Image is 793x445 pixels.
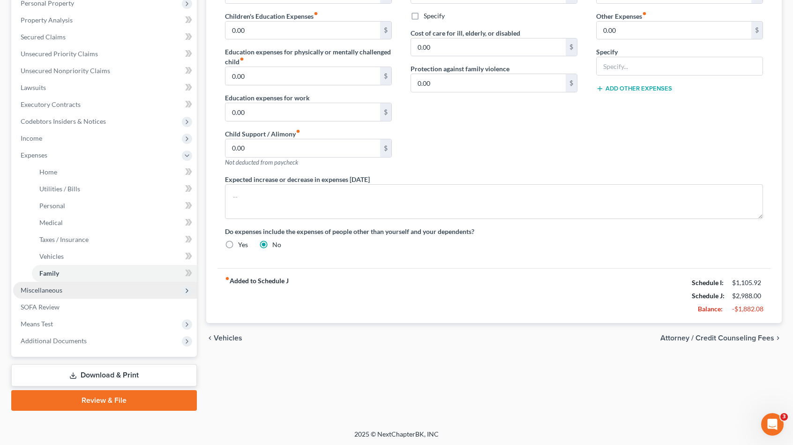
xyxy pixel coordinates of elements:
span: Means Test [21,320,53,328]
span: Expenses [21,151,47,159]
span: Family [39,269,59,277]
span: Property Analysis [21,16,73,24]
span: Secured Claims [21,33,66,41]
div: $ [566,38,577,56]
span: SOFA Review [21,303,60,311]
a: Unsecured Nonpriority Claims [13,62,197,79]
a: Unsecured Priority Claims [13,45,197,62]
span: Unsecured Nonpriority Claims [21,67,110,75]
i: fiber_manual_record [642,11,647,16]
i: fiber_manual_record [296,129,300,134]
div: $1,105.92 [732,278,763,287]
div: $ [380,22,391,39]
span: Executory Contracts [21,100,81,108]
span: Attorney / Credit Counseling Fees [660,334,774,342]
a: Utilities / Bills [32,181,197,197]
span: Home [39,168,57,176]
span: Lawsuits [21,83,46,91]
strong: Added to Schedule J [225,276,289,316]
a: Review & File [11,390,197,411]
i: fiber_manual_record [239,57,244,61]
label: Cost of care for ill, elderly, or disabled [411,28,520,38]
span: 3 [780,413,788,421]
button: Attorney / Credit Counseling Fees chevron_right [660,334,782,342]
label: Other Expenses [596,11,647,21]
a: Secured Claims [13,29,197,45]
a: Executory Contracts [13,96,197,113]
strong: Schedule J: [692,292,725,300]
a: Lawsuits [13,79,197,96]
a: Home [32,164,197,181]
span: Unsecured Priority Claims [21,50,98,58]
span: Vehicles [39,252,64,260]
label: Expected increase or decrease in expenses [DATE] [225,174,370,184]
input: -- [225,22,380,39]
label: Specify [424,11,445,21]
a: Property Analysis [13,12,197,29]
a: Personal [32,197,197,214]
span: Income [21,134,42,142]
a: Family [32,265,197,282]
span: Vehicles [214,334,242,342]
label: No [272,240,281,249]
span: Codebtors Insiders & Notices [21,117,106,125]
span: Not deducted from paycheck [225,158,298,166]
div: -$1,882.08 [732,304,763,314]
label: Child Support / Alimony [225,129,300,139]
span: Utilities / Bills [39,185,80,193]
strong: Balance: [698,305,723,313]
input: -- [225,67,380,85]
i: chevron_right [774,334,782,342]
span: Medical [39,219,63,226]
button: chevron_left Vehicles [206,334,242,342]
i: fiber_manual_record [225,276,230,281]
a: SOFA Review [13,299,197,316]
label: Children's Education Expenses [225,11,318,21]
button: Add Other Expenses [596,85,672,92]
div: $2,988.00 [732,291,763,301]
input: -- [597,22,751,39]
a: Taxes / Insurance [32,231,197,248]
input: -- [411,74,566,92]
div: $ [380,103,391,121]
input: Specify... [597,57,763,75]
label: Education expenses for work [225,93,310,103]
label: Do expenses include the expenses of people other than yourself and your dependents? [225,226,763,236]
div: $ [751,22,763,39]
label: Yes [238,240,248,249]
a: Download & Print [11,364,197,386]
div: $ [380,139,391,157]
strong: Schedule I: [692,279,724,287]
input: -- [225,103,380,121]
span: Miscellaneous [21,286,62,294]
iframe: Intercom live chat [761,413,784,436]
span: Taxes / Insurance [39,235,89,243]
div: $ [380,67,391,85]
label: Specify [596,47,618,57]
div: $ [566,74,577,92]
label: Protection against family violence [411,64,509,74]
span: Additional Documents [21,337,87,345]
a: Vehicles [32,248,197,265]
span: Personal [39,202,65,210]
i: chevron_left [206,334,214,342]
a: Medical [32,214,197,231]
label: Education expenses for physically or mentally challenged child [225,47,392,67]
i: fiber_manual_record [314,11,318,16]
input: -- [225,139,380,157]
input: -- [411,38,566,56]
